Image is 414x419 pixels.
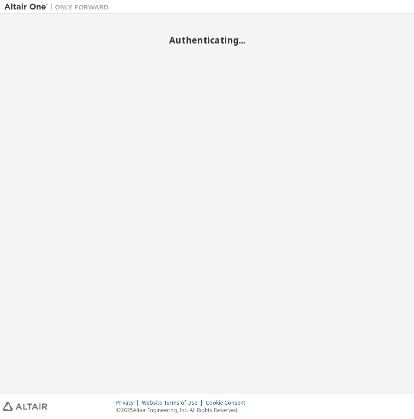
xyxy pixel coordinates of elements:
div: Privacy [116,399,142,406]
div: Cookie Consent [206,399,250,406]
h2: Authenticating... [4,34,410,46]
img: Altair One [4,3,113,11]
img: altair_logo.svg [3,402,47,411]
p: © 2025 Altair Engineering, Inc. All Rights Reserved. [116,406,250,414]
div: Website Terms of Use [142,399,206,406]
